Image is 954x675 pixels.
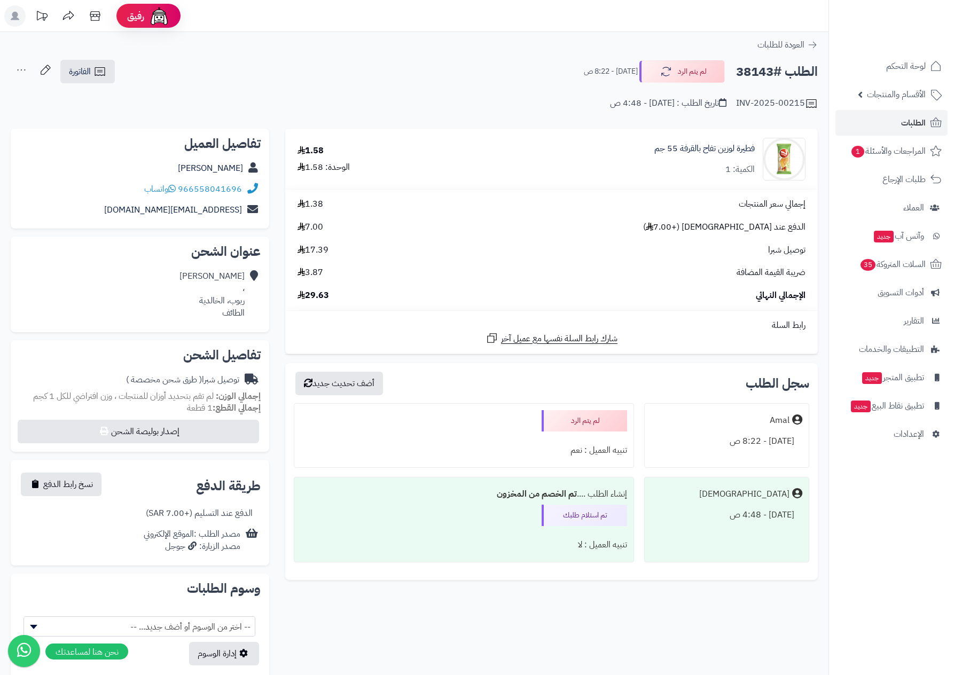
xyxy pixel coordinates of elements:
[651,505,802,525] div: [DATE] - 4:48 ص
[835,138,948,164] a: المراجعات والأسئلة1
[298,161,350,174] div: الوحدة: 1.58
[24,616,255,637] span: -- اختر من الوسوم أو أضف جديد... --
[542,410,627,431] div: لم يتم الرد
[835,110,948,136] a: الطلبات
[654,143,755,155] a: فطيرة لوزين تفاح بالقرفة 55 جم
[699,488,789,500] div: [DEMOGRAPHIC_DATA]
[835,421,948,447] a: الإعدادات
[746,377,809,390] h3: سجل الطلب
[763,138,805,180] img: 1348161d17c4fed3312b52129efa6e1b84aa-90x90.jpg
[298,221,323,233] span: 7.00
[104,203,242,216] a: [EMAIL_ADDRESS][DOMAIN_NAME]
[736,61,818,83] h2: الطلب #38143
[19,349,261,362] h2: تفاصيل الشحن
[859,342,924,357] span: التطبيقات والخدمات
[584,66,638,77] small: [DATE] - 8:22 ص
[24,617,255,637] span: -- اختر من الوسوم أو أضف جديد... --
[874,231,894,242] span: جديد
[60,60,115,83] a: الفاتورة
[850,144,926,159] span: المراجعات والأسئلة
[486,332,617,345] a: شارك رابط السلة نفسها مع عميل آخر
[835,167,948,192] a: طلبات الإرجاع
[148,5,170,27] img: ai-face.png
[144,183,176,195] a: واتساب
[178,183,242,195] a: 966558041696
[497,488,577,500] b: تم الخصم من المخزون
[126,374,239,386] div: توصيل شبرا
[901,115,926,130] span: الطلبات
[501,333,617,345] span: شارك رابط السلة نفسها مع عميل آخر
[196,480,261,492] h2: طريقة الدفع
[179,270,245,319] div: [PERSON_NAME] ، ربوب، الخالدية الطائف
[904,313,924,328] span: التقارير
[298,289,329,302] span: 29.63
[835,195,948,221] a: العملاء
[736,97,818,110] div: INV-2025-00215
[43,478,93,491] span: نسخ رابط الدفع
[19,137,261,150] h2: تفاصيل العميل
[33,390,214,403] span: لم تقم بتحديد أوزان للمنتجات ، وزن افتراضي للكل 1 كجم
[146,507,253,520] div: الدفع عند التسليم (+7.00 SAR)
[835,280,948,305] a: أدوات التسويق
[18,420,259,443] button: إصدار بوليصة الشحن
[290,319,814,332] div: رابط السلة
[298,266,323,279] span: 3.87
[770,414,789,427] div: Amal
[873,229,924,244] span: وآتس آب
[298,244,329,256] span: 17.39
[28,5,55,29] a: تحديثات المنصة
[835,308,948,334] a: التقارير
[861,370,924,385] span: تطبيق المتجر
[757,38,818,51] a: العودة للطلبات
[144,540,240,553] div: مصدر الزيارة: جوجل
[144,528,240,553] div: مصدر الطلب :الموقع الإلكتروني
[894,427,924,442] span: الإعدادات
[542,505,627,526] div: تم استلام طلبك
[126,373,202,386] span: ( طرق شحن مخصصة )
[886,59,926,74] span: لوحة التحكم
[19,582,261,595] h2: وسوم الطلبات
[835,223,948,249] a: وآتس آبجديد
[835,393,948,419] a: تطبيق نقاط البيعجديد
[768,244,806,256] span: توصيل شبرا
[643,221,806,233] span: الدفع عند [DEMOGRAPHIC_DATA] (+7.00 )
[757,38,804,51] span: العودة للطلبات
[295,372,383,395] button: أضف تحديث جديد
[21,473,101,496] button: نسخ رابط الدفع
[187,402,261,414] small: 1 قطعة
[850,398,924,413] span: تطبيق نقاط البيع
[651,431,802,452] div: [DATE] - 8:22 ص
[189,642,259,665] a: إدارة الوسوم
[835,365,948,390] a: تطبيق المتجرجديد
[213,402,261,414] strong: إجمالي القطع:
[851,146,864,158] span: 1
[861,259,875,271] span: 35
[19,245,261,258] h2: عنوان الشحن
[867,87,926,102] span: الأقسام والمنتجات
[739,198,806,210] span: إجمالي سعر المنتجات
[756,289,806,302] span: الإجمالي النهائي
[639,60,725,83] button: لم يتم الرد
[216,390,261,403] strong: إجمالي الوزن:
[301,440,627,461] div: تنبيه العميل : نعم
[178,162,243,175] a: [PERSON_NAME]
[298,145,324,157] div: 1.58
[835,336,948,362] a: التطبيقات والخدمات
[301,484,627,505] div: إنشاء الطلب ....
[903,200,924,215] span: العملاء
[69,65,91,78] span: الفاتورة
[610,97,726,109] div: تاريخ الطلب : [DATE] - 4:48 ص
[878,285,924,300] span: أدوات التسويق
[298,198,323,210] span: 1.38
[882,172,926,187] span: طلبات الإرجاع
[835,252,948,277] a: السلات المتروكة35
[737,266,806,279] span: ضريبة القيمة المضافة
[301,535,627,555] div: تنبيه العميل : لا
[835,53,948,79] a: لوحة التحكم
[859,257,926,272] span: السلات المتروكة
[851,401,871,412] span: جديد
[725,163,755,176] div: الكمية: 1
[862,372,882,384] span: جديد
[127,10,144,22] span: رفيق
